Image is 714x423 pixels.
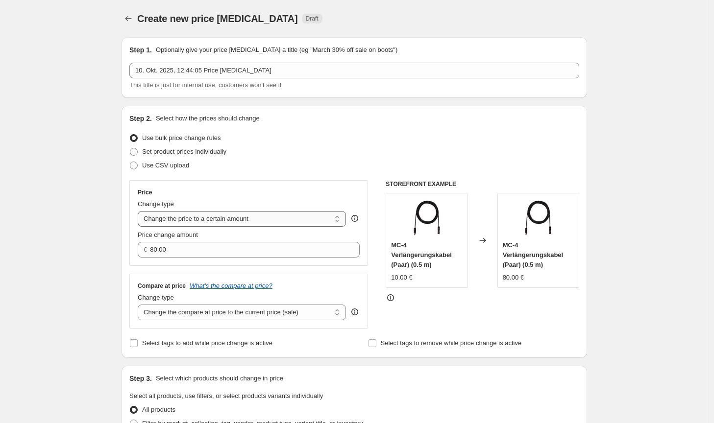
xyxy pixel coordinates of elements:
[503,273,524,282] div: 80.00 €
[142,339,272,347] span: Select tags to add while price change is active
[503,241,564,268] span: MC-4 Verlängerungskabel (Paar) (0.5 m)
[138,231,198,238] span: Price change amount
[156,45,397,55] p: Optionally give your price [MEDICAL_DATA] a title (eg "March 30% off sale on boots")
[138,282,186,290] h3: Compare at price
[156,114,260,123] p: Select how the prices should change
[150,242,345,258] input: 80.00
[391,241,452,268] span: MC-4 Verlängerungskabel (Paar) (0.5 m)
[142,162,189,169] span: Use CSV upload
[350,307,360,317] div: help
[138,188,152,196] h3: Price
[122,12,135,25] button: Price change jobs
[129,374,152,383] h2: Step 3.
[350,213,360,223] div: help
[306,15,319,23] span: Draft
[129,63,579,78] input: 30% off holiday sale
[386,180,579,188] h6: STOREFRONT EXAMPLE
[129,81,281,89] span: This title is just for internal use, customers won't see it
[138,200,174,208] span: Change type
[381,339,522,347] span: Select tags to remove while price change is active
[407,198,446,237] img: kabel.3_1_80x.webp
[156,374,283,383] p: Select which products should change in price
[518,198,558,237] img: kabel.3_1_80x.webp
[142,134,221,141] span: Use bulk price change rules
[142,148,226,155] span: Set product prices individually
[129,114,152,123] h2: Step 2.
[190,282,272,289] button: What's the compare at price?
[138,294,174,301] span: Change type
[129,45,152,55] h2: Step 1.
[144,246,147,253] span: €
[137,13,298,24] span: Create new price [MEDICAL_DATA]
[142,406,175,413] span: All products
[129,392,323,399] span: Select all products, use filters, or select products variants individually
[391,273,412,282] div: 10.00 €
